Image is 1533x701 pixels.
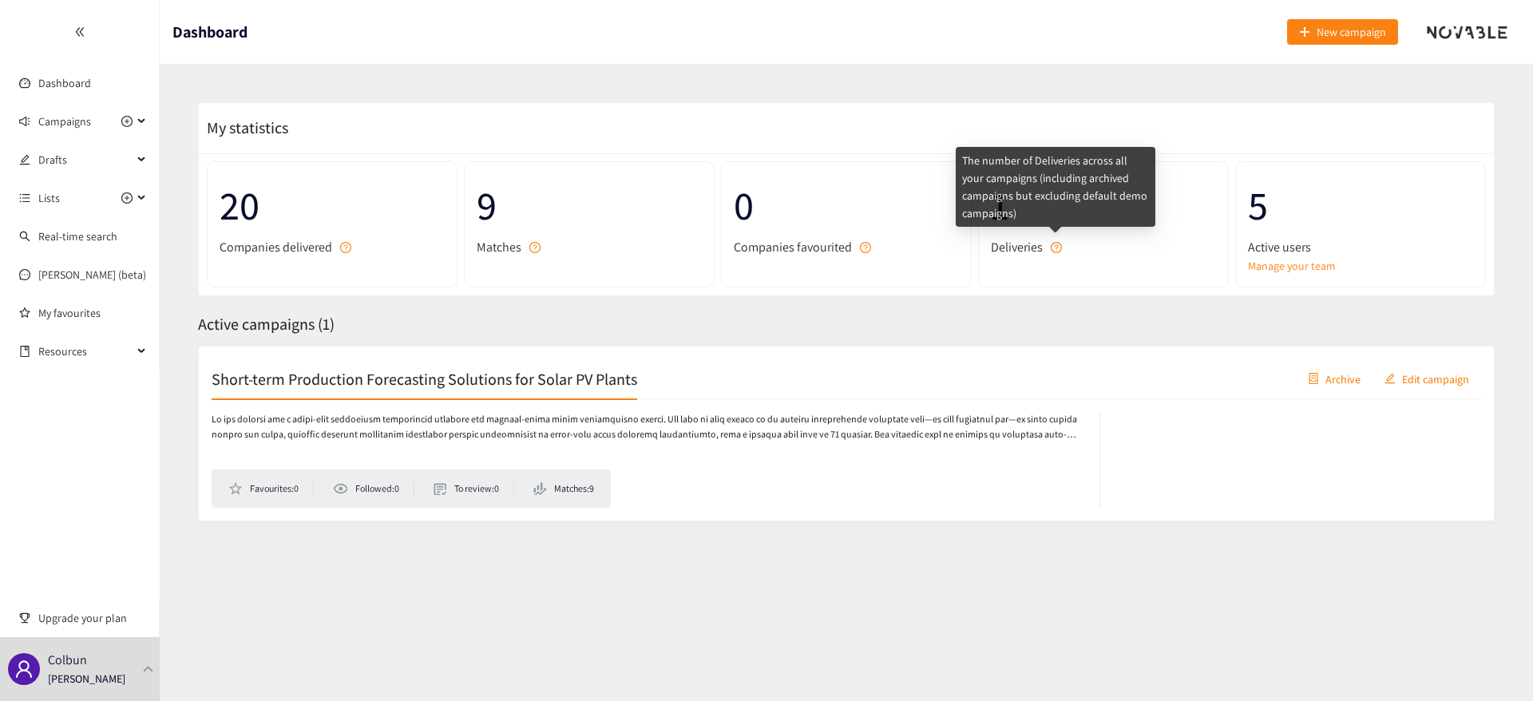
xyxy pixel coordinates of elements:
[198,314,335,335] span: Active campaigns ( 1 )
[1051,242,1062,253] span: question-circle
[38,182,60,214] span: Lists
[48,650,87,670] p: Colbun
[333,481,414,496] li: Followed: 0
[477,174,702,237] span: 9
[19,192,30,204] span: unordered-list
[228,481,314,496] li: Favourites: 0
[220,174,445,237] span: 20
[734,174,959,237] span: 0
[1317,23,1386,41] span: New campaign
[1296,366,1373,391] button: containerArchive
[1248,237,1311,257] span: Active users
[533,481,594,496] li: Matches: 9
[48,670,125,687] p: [PERSON_NAME]
[860,242,871,253] span: question-circle
[212,412,1083,442] p: Lo ips dolorsi ame c adipi-elit seddoeiusm temporincid utlabore etd magnaal-enima minim veniamqui...
[19,346,30,357] span: book
[14,659,34,679] span: user
[1453,624,1533,701] iframe: Chat Widget
[734,237,852,257] span: Companies favourited
[1248,174,1473,237] span: 5
[1384,373,1396,386] span: edit
[340,242,351,253] span: question-circle
[477,237,521,257] span: Matches
[1325,370,1361,387] span: Archive
[956,147,1155,227] div: The number of Deliveries across all your campaigns (including archived campaigns but excluding de...
[121,192,133,204] span: plus-circle
[1402,370,1469,387] span: Edit campaign
[19,116,30,127] span: sound
[38,229,117,244] a: Real-time search
[38,267,146,282] a: [PERSON_NAME] (beta)
[529,242,541,253] span: question-circle
[19,612,30,624] span: trophy
[19,154,30,165] span: edit
[38,105,91,137] span: Campaigns
[212,367,637,390] h2: Short-term Production Forecasting Solutions for Solar PV Plants
[1299,26,1310,39] span: plus
[199,117,288,138] span: My statistics
[434,481,514,496] li: To review: 0
[198,346,1495,521] a: Short-term Production Forecasting Solutions for Solar PV PlantscontainerArchiveeditEdit campaignL...
[38,335,133,367] span: Resources
[1308,373,1319,386] span: container
[38,297,147,329] a: My favourites
[1453,624,1533,701] div: Widget de chat
[74,26,85,38] span: double-left
[38,144,133,176] span: Drafts
[1373,366,1481,391] button: editEdit campaign
[220,237,332,257] span: Companies delivered
[1287,19,1398,45] button: plusNew campaign
[38,76,91,90] a: Dashboard
[38,602,147,634] span: Upgrade your plan
[1248,257,1473,275] a: Manage your team
[121,116,133,127] span: plus-circle
[991,237,1043,257] span: Deliveries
